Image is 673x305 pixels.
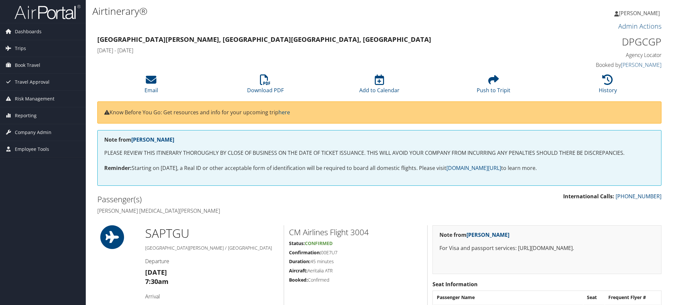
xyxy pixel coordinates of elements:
[144,78,158,94] a: Email
[131,136,174,143] a: [PERSON_NAME]
[584,291,604,303] th: Seat
[15,23,42,40] span: Dashboards
[619,10,660,17] span: [PERSON_NAME]
[15,4,80,20] img: airportal-logo.png
[97,47,518,54] h4: [DATE] - [DATE]
[97,35,431,44] strong: [GEOGRAPHIC_DATA][PERSON_NAME], [GEOGRAPHIC_DATA] [GEOGRAPHIC_DATA], [GEOGRAPHIC_DATA]
[15,91,54,107] span: Risk Management
[439,244,655,253] p: For Visa and passport services: [URL][DOMAIN_NAME].
[289,227,422,238] h2: CM Airlines Flight 3004
[614,3,666,23] a: [PERSON_NAME]
[621,61,661,69] a: [PERSON_NAME]
[599,78,617,94] a: History
[15,74,49,90] span: Travel Approval
[289,277,422,283] h5: Confirmed
[563,193,614,200] strong: International Calls:
[104,149,655,157] p: PLEASE REVIEW THIS ITINERARY THOROUGHLY BY CLOSE OF BUSINESS ON THE DATE OF TICKET ISSUANCE. THIS...
[433,281,478,288] strong: Seat Information
[104,164,132,172] strong: Reminder:
[104,136,174,143] strong: Note from
[305,240,333,246] span: Confirmed
[145,293,279,300] h4: Arrival
[289,258,422,265] h5: 45 minutes
[616,193,661,200] a: [PHONE_NUMBER]
[145,245,279,251] h5: [GEOGRAPHIC_DATA][PERSON_NAME] / [GEOGRAPHIC_DATA]
[92,4,475,18] h1: Airtinerary®
[145,277,169,286] strong: 7:30am
[104,108,655,117] p: Know Before You Go: Get resources and info for your upcoming trip
[289,249,321,256] strong: Confirmation:
[278,109,290,116] a: here
[433,291,583,303] th: Passenger Name
[528,61,661,69] h4: Booked by
[15,57,40,73] span: Book Travel
[15,107,37,124] span: Reporting
[145,225,279,242] h1: SAP TGU
[618,22,661,31] a: Admin Actions
[289,267,422,274] h5: Aeritalia ATR
[289,267,307,274] strong: Aircraft:
[97,207,374,214] h4: [PERSON_NAME] [MEDICAL_DATA][PERSON_NAME]
[15,40,26,57] span: Trips
[439,231,509,238] strong: Note from
[15,124,51,141] span: Company Admin
[15,141,49,157] span: Employee Tools
[446,164,501,172] a: [DOMAIN_NAME][URL]
[359,78,400,94] a: Add to Calendar
[289,240,305,246] strong: Status:
[97,194,374,205] h2: Passenger(s)
[466,231,509,238] a: [PERSON_NAME]
[145,258,279,265] h4: Departure
[289,258,310,264] strong: Duration:
[528,51,661,59] h4: Agency Locator
[528,35,661,49] h1: DPGCGP
[145,268,167,277] strong: [DATE]
[289,249,422,256] h5: 00E7U7
[247,78,284,94] a: Download PDF
[104,164,655,173] p: Starting on [DATE], a Real ID or other acceptable form of identification will be required to boar...
[289,277,308,283] strong: Booked:
[605,291,661,303] th: Frequent Flyer #
[477,78,510,94] a: Push to Tripit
